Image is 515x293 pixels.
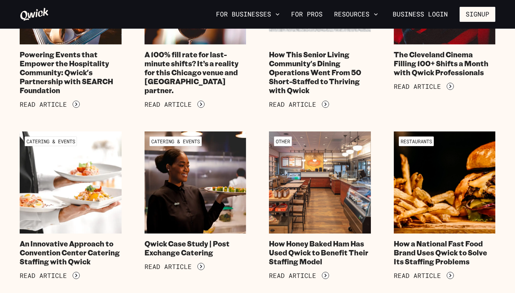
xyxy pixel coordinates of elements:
[269,239,371,266] h4: How Honey Baked Ham Has Used Qwick to Benefit Their Staffing Model
[213,8,283,20] button: For Businesses
[331,8,381,20] button: Resources
[394,50,496,77] h4: The Cleveland Cinema Filling 100+ Shifts a Month with Qwick Professionals
[20,239,122,266] h4: An Innovative Approach to Convention Center Catering Staffing with Qwick
[25,136,77,146] span: Catering & Events
[394,131,496,234] img: How a National Fast Food Brand Uses Qwick to Solve Its Staffing Problems
[20,131,122,279] a: Catering & EventsAn Innovative Approach to Convention Center Catering Staffing with QwickRead Art...
[144,131,246,234] img: Qwick Case Study | Post Exchange Catering
[20,272,67,280] span: Read Article
[269,50,371,95] h4: How This Senior Living Community's Dining Operations Went From 50 Short-Staffed to Thriving with ...
[460,7,495,22] button: Signup
[387,7,454,22] a: Business Login
[269,101,316,109] span: Read Article
[144,50,246,95] h4: A 100% fill rate for last-minute shifts? It’s a reality for this Chicago venue and [GEOGRAPHIC_DA...
[144,263,192,271] span: Read Article
[144,239,246,257] h4: Qwick Case Study | Post Exchange Catering
[269,131,371,234] img: Honey Baked Ham rebrand includes sauces, sides, sandwiches, and their famous ham and turkeys for ...
[394,83,441,91] span: Read Article
[394,239,496,266] h4: How a National Fast Food Brand Uses Qwick to Solve Its Staffing Problems
[20,50,122,95] h4: Powering Events that Empower the Hospitality Community: Qwick's Partnership with SEARCH Foundation
[20,131,122,234] img: An Innovative Approach to Convention Center Catering Staffing with Qwick
[269,272,316,280] span: Read Article
[399,136,434,146] span: Restaurants
[288,8,325,20] a: For Pros
[269,131,371,279] a: OtherHow Honey Baked Ham Has Used Qwick to Benefit Their Staffing ModelRead Article
[274,136,292,146] span: Other
[144,101,192,109] span: Read Article
[394,131,496,279] a: RestaurantsHow a National Fast Food Brand Uses Qwick to Solve Its Staffing ProblemsRead Article
[144,131,246,279] a: Catering & EventsQwick Case Study | Post Exchange CateringRead Article
[20,101,67,109] span: Read Article
[394,272,441,280] span: Read Article
[149,136,202,146] span: Catering & Events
